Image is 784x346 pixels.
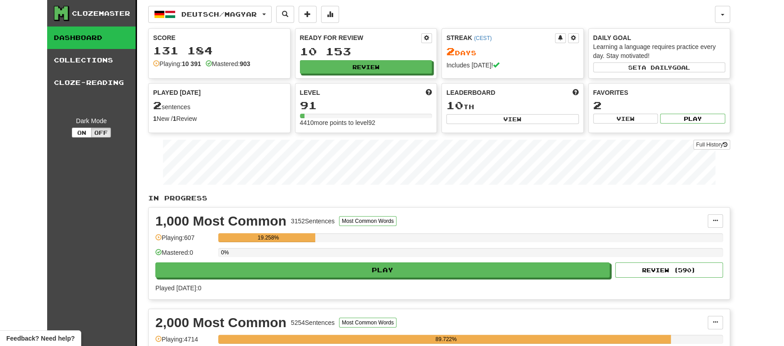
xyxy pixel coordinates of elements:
[153,114,286,123] div: New / Review
[47,49,136,71] a: Collections
[240,60,250,67] strong: 903
[474,35,492,41] a: (CEST)
[155,233,214,248] div: Playing: 607
[148,194,730,203] p: In Progress
[155,284,201,292] span: Played [DATE]: 0
[573,88,579,97] span: This week in points, UTC
[153,59,201,68] div: Playing:
[173,115,176,122] strong: 1
[446,61,579,70] div: Includes [DATE]!
[155,248,214,263] div: Mastered: 0
[47,71,136,94] a: Cloze-Reading
[291,318,335,327] div: 5254 Sentences
[221,335,671,344] div: 89.722%
[593,114,658,124] button: View
[155,214,286,228] div: 1,000 Most Common
[153,115,157,122] strong: 1
[72,128,92,138] button: On
[300,60,432,74] button: Review
[300,46,432,57] div: 10 153
[446,45,455,58] span: 2
[47,27,136,49] a: Dashboard
[615,262,723,278] button: Review (590)
[593,42,726,60] div: Learning a language requires practice every day. Stay motivated!
[276,6,294,23] button: Search sentences
[153,100,286,111] div: sentences
[299,6,317,23] button: Add sentence to collection
[446,100,579,111] div: th
[291,217,335,226] div: 3152 Sentences
[153,99,162,111] span: 2
[221,233,315,242] div: 19.258%
[181,10,257,18] span: Deutsch / Magyar
[206,59,251,68] div: Mastered:
[446,99,463,111] span: 10
[321,6,339,23] button: More stats
[339,318,396,328] button: Most Common Words
[300,33,422,42] div: Ready for Review
[54,116,129,125] div: Dark Mode
[446,114,579,124] button: View
[693,140,730,150] a: Full History
[660,114,725,124] button: Play
[182,60,201,67] strong: 10 391
[300,88,320,97] span: Level
[446,46,579,58] div: Day s
[642,64,672,71] span: a daily
[593,62,726,72] button: Seta dailygoal
[148,6,272,23] button: Deutsch/Magyar
[155,262,610,278] button: Play
[153,88,201,97] span: Played [DATE]
[426,88,432,97] span: Score more points to level up
[339,216,396,226] button: Most Common Words
[300,118,432,127] div: 4410 more points to level 92
[91,128,111,138] button: Off
[593,88,726,97] div: Favorites
[153,33,286,42] div: Score
[593,100,726,111] div: 2
[446,88,495,97] span: Leaderboard
[300,100,432,111] div: 91
[593,33,726,42] div: Daily Goal
[72,9,130,18] div: Clozemaster
[155,316,286,329] div: 2,000 Most Common
[6,334,75,343] span: Open feedback widget
[446,33,555,42] div: Streak
[153,45,286,56] div: 131 184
